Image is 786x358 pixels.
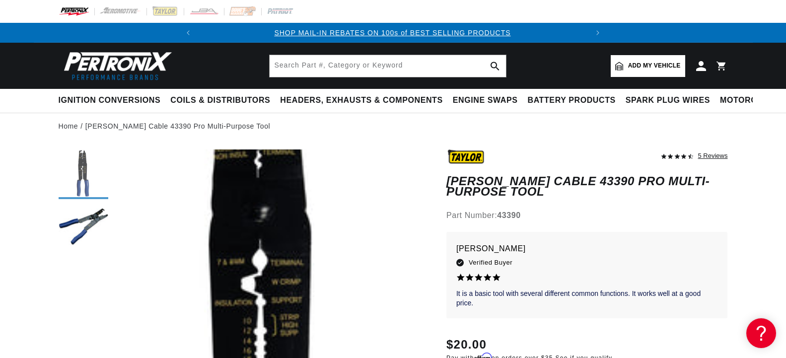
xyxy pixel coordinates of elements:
[34,23,753,43] slideshow-component: Translation missing: en.sections.announcements.announcement_bar
[59,89,166,112] summary: Ignition Conversions
[456,242,718,256] p: [PERSON_NAME]
[621,89,715,112] summary: Spark Plug Wires
[198,27,587,38] div: 1 of 2
[59,95,161,106] span: Ignition Conversions
[497,211,521,219] strong: 43390
[448,89,523,112] summary: Engine Swaps
[59,204,108,254] button: Load image 2 in gallery view
[170,95,270,106] span: Coils & Distributors
[628,61,681,71] span: Add my vehicle
[484,55,506,77] button: search button
[588,23,608,43] button: Translation missing: en.sections.announcements.next_announcement
[59,121,78,132] a: Home
[280,95,442,106] span: Headers, Exhausts & Components
[270,55,506,77] input: Search Part #, Category or Keyword
[453,95,518,106] span: Engine Swaps
[446,176,728,197] h1: [PERSON_NAME] Cable 43390 Pro Multi-Purpose Tool
[274,29,510,37] a: SHOP MAIL-IN REBATES ON 100s of BEST SELLING PRODUCTS
[446,336,487,354] span: $20.00
[698,149,728,161] div: 5 Reviews
[198,27,587,38] div: Announcement
[446,209,728,222] div: Part Number:
[59,149,108,199] button: Load image 1 in gallery view
[469,257,512,268] span: Verified Buyer
[626,95,710,106] span: Spark Plug Wires
[85,121,270,132] a: [PERSON_NAME] Cable 43390 Pro Multi-Purpose Tool
[59,49,173,83] img: Pertronix
[528,95,616,106] span: Battery Products
[715,89,784,112] summary: Motorcycle
[178,23,198,43] button: Translation missing: en.sections.announcements.previous_announcement
[456,289,718,308] p: It is a basic tool with several different common functions. It works well at a good price.
[275,89,447,112] summary: Headers, Exhausts & Components
[720,95,779,106] span: Motorcycle
[59,121,728,132] nav: breadcrumbs
[523,89,621,112] summary: Battery Products
[165,89,275,112] summary: Coils & Distributors
[611,55,685,77] a: Add my vehicle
